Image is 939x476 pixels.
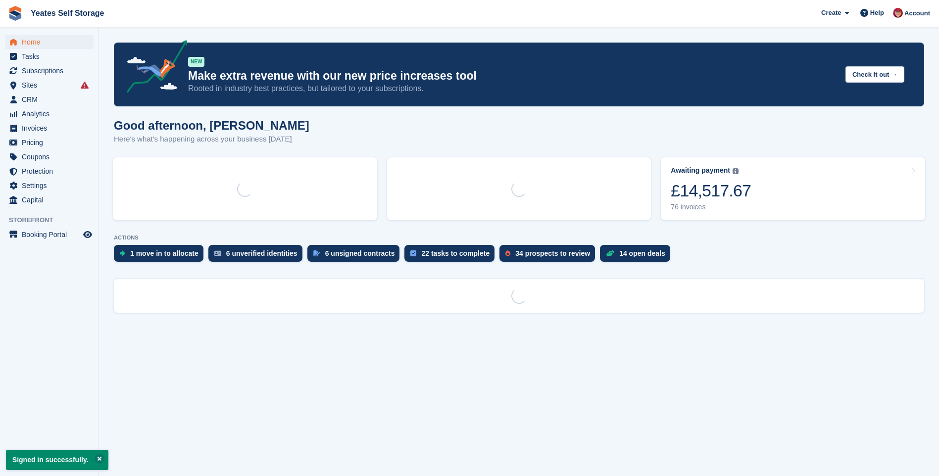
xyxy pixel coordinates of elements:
p: Make extra revenue with our new price increases tool [188,69,838,83]
img: task-75834270c22a3079a89374b754ae025e5fb1db73e45f91037f5363f120a921f8.svg [410,250,416,256]
span: Capital [22,193,81,207]
a: 1 move in to allocate [114,245,208,267]
img: Wendie Tanner [893,8,903,18]
span: Booking Portal [22,228,81,241]
div: 6 unsigned contracts [325,249,395,257]
a: menu [5,179,94,192]
a: 14 open deals [600,245,675,267]
p: ACTIONS [114,235,924,241]
img: price-adjustments-announcement-icon-8257ccfd72463d97f412b2fc003d46551f7dbcb40ab6d574587a9cd5c0d94... [118,40,188,96]
span: Coupons [22,150,81,164]
span: Sites [22,78,81,92]
img: prospect-51fa495bee0391a8d652442698ab0144808aea92771e9ea1ae160a38d050c398.svg [505,250,510,256]
span: Storefront [9,215,99,225]
a: Preview store [82,229,94,240]
a: menu [5,193,94,207]
div: Awaiting payment [671,166,730,175]
div: 1 move in to allocate [130,249,198,257]
a: 22 tasks to complete [404,245,499,267]
a: menu [5,136,94,149]
a: Awaiting payment £14,517.67 76 invoices [661,157,925,220]
a: menu [5,121,94,135]
a: menu [5,93,94,106]
div: 22 tasks to complete [421,249,490,257]
a: menu [5,64,94,78]
a: 6 unverified identities [208,245,307,267]
a: Yeates Self Storage [27,5,108,21]
span: Analytics [22,107,81,121]
a: menu [5,107,94,121]
span: Settings [22,179,81,192]
i: Smart entry sync failures have occurred [81,81,89,89]
button: Check it out → [845,66,904,83]
span: Invoices [22,121,81,135]
p: Here's what's happening across your business [DATE] [114,134,309,145]
div: NEW [188,57,204,67]
span: Pricing [22,136,81,149]
img: verify_identity-adf6edd0f0f0b5bbfe63781bf79b02c33cf7c696d77639b501bdc392416b5a36.svg [214,250,221,256]
a: menu [5,49,94,63]
a: 6 unsigned contracts [307,245,405,267]
p: Rooted in industry best practices, but tailored to your subscriptions. [188,83,838,94]
div: 14 open deals [619,249,665,257]
div: 34 prospects to review [515,249,590,257]
a: menu [5,228,94,241]
img: move_ins_to_allocate_icon-fdf77a2bb77ea45bf5b3d319d69a93e2d87916cf1d5bf7949dd705db3b84f3ca.svg [120,250,125,256]
a: menu [5,164,94,178]
span: Protection [22,164,81,178]
div: £14,517.67 [671,181,751,201]
span: CRM [22,93,81,106]
div: 76 invoices [671,203,751,211]
img: stora-icon-8386f47178a22dfd0bd8f6a31ec36ba5ce8667c1dd55bd0f319d3a0aa187defe.svg [8,6,23,21]
a: menu [5,78,94,92]
h1: Good afternoon, [PERSON_NAME] [114,119,309,132]
a: 34 prospects to review [499,245,600,267]
a: menu [5,35,94,49]
div: 6 unverified identities [226,249,297,257]
a: menu [5,150,94,164]
img: deal-1b604bf984904fb50ccaf53a9ad4b4a5d6e5aea283cecdc64d6e3604feb123c2.svg [606,250,614,257]
img: icon-info-grey-7440780725fd019a000dd9b08b2336e03edf1995a4989e88bcd33f0948082b44.svg [733,168,739,174]
p: Signed in successfully. [6,450,108,470]
span: Home [22,35,81,49]
span: Create [821,8,841,18]
span: Account [904,8,930,18]
img: contract_signature_icon-13c848040528278c33f63329250d36e43548de30e8caae1d1a13099fd9432cc5.svg [313,250,320,256]
span: Subscriptions [22,64,81,78]
span: Help [870,8,884,18]
span: Tasks [22,49,81,63]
